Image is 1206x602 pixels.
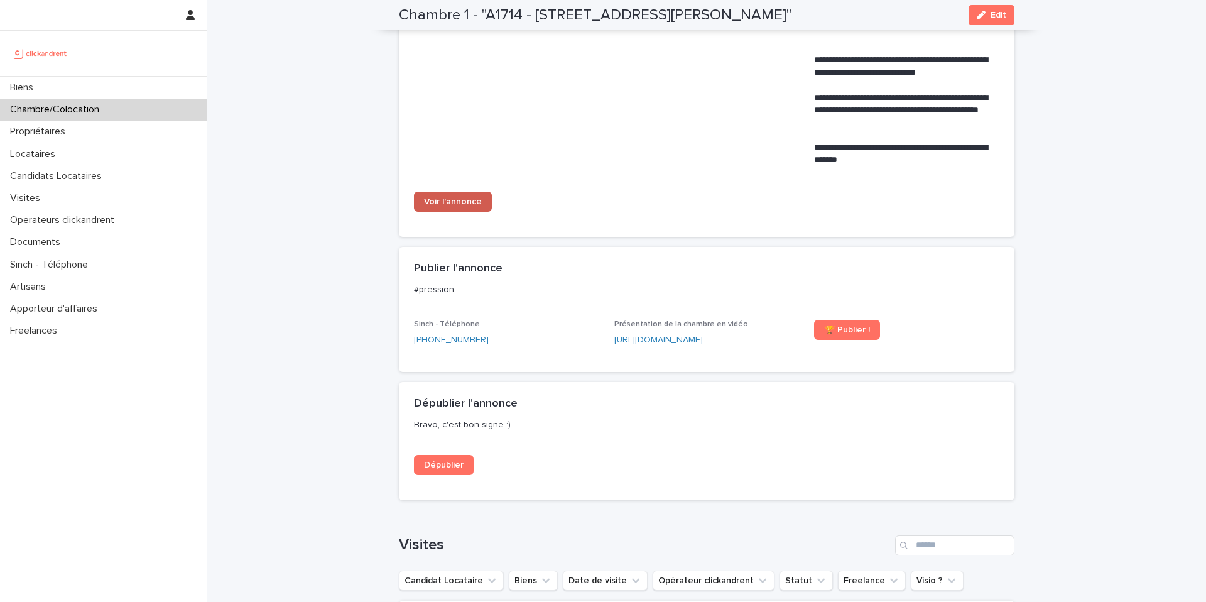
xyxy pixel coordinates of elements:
button: Biens [509,571,558,591]
button: Opérateur clickandrent [653,571,774,591]
span: Présentation de la chambre en vidéo [614,320,748,328]
img: UCB0brd3T0yccxBKYDjQ [10,41,71,66]
span: 🏆 Publier ! [824,326,870,334]
p: Chambre/Colocation [5,104,109,116]
p: Operateurs clickandrent [5,214,124,226]
p: Bravo, c'est bon signe :) [414,419,994,430]
a: [PHONE_NUMBER] [414,334,489,347]
ringoverc2c-84e06f14122c: Call with Ringover [414,336,489,344]
span: Dépublier [424,461,464,469]
p: Apporteur d'affaires [5,303,107,315]
span: Sinch - Téléphone [414,320,480,328]
button: Candidat Locataire [399,571,504,591]
p: Locataires [5,148,65,160]
input: Search [895,535,1014,555]
button: Statut [780,571,833,591]
button: Freelance [838,571,906,591]
button: Edit [969,5,1014,25]
p: Artisans [5,281,56,293]
p: Propriétaires [5,126,75,138]
a: 🏆 Publier ! [814,320,880,340]
h2: Publier l'annonce [414,262,503,276]
a: Dépublier [414,455,474,475]
button: Visio ? [911,571,964,591]
p: #pression [414,284,994,295]
p: Candidats Locataires [5,170,112,182]
a: Voir l'annonce [414,192,492,212]
p: Sinch - Téléphone [5,259,98,271]
p: Documents [5,236,70,248]
span: Voir l'annonce [424,197,482,206]
p: Visites [5,192,50,204]
button: Date de visite [563,571,648,591]
p: Biens [5,82,43,94]
p: Freelances [5,325,67,337]
span: Edit [991,11,1006,19]
h2: Dépublier l'annonce [414,397,518,411]
h1: Visites [399,536,890,554]
a: [URL][DOMAIN_NAME] [614,336,703,344]
h2: Chambre 1 - "A1714 - [STREET_ADDRESS][PERSON_NAME]" [399,6,791,25]
ringoverc2c-number-84e06f14122c: [PHONE_NUMBER] [414,336,489,344]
